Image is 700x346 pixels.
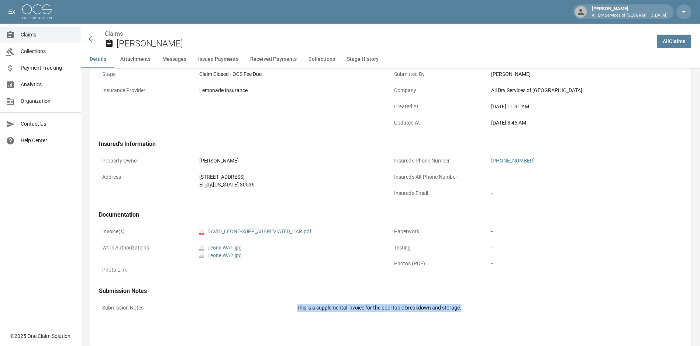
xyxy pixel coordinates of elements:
p: Paperwork [391,224,488,239]
p: Stage [99,67,196,81]
h4: Insured's Information [99,140,682,148]
a: Claims [105,30,123,37]
p: Testing [391,241,488,255]
div: - [491,173,679,181]
div: Ellijay , [US_STATE] 30536 [199,181,387,189]
div: - [491,260,679,268]
p: Submission Notes [99,301,293,315]
p: Submitted By [391,67,488,81]
p: Invoice(s) [99,224,196,239]
a: [PHONE_NUMBER] [491,158,535,164]
div: - [491,189,679,197]
span: Claims [21,31,75,39]
span: Contact Us [21,120,75,128]
a: pdfDAVID_LEONE-SUPP_ABBREVIATED_CAR.pdf [199,228,311,235]
div: - [491,228,679,235]
p: Insured's Email [391,186,488,200]
h4: Documentation [99,211,682,219]
nav: breadcrumb [105,29,651,38]
a: jpgLeone WA1.jpg [199,244,242,252]
img: ocs-logo-white-transparent.png [22,4,52,19]
p: All Dry Services of [GEOGRAPHIC_DATA] [592,13,666,19]
div: [DATE] 11:31 AM [491,103,679,111]
div: This is a supplemental invoice for the pool table breakdown and storage. [297,304,679,312]
a: AllClaims [657,35,691,48]
button: Collections [303,50,341,68]
div: anchor tabs [81,50,700,68]
p: Address [99,170,196,184]
button: open drawer [4,4,19,19]
button: Messages [156,50,192,68]
p: Property Owner [99,154,196,168]
div: [PERSON_NAME] [589,5,669,18]
span: Analytics [21,81,75,88]
div: [PERSON_NAME] [199,157,387,165]
button: Details [81,50,114,68]
span: Organization [21,97,75,105]
div: Claim Closed - OCS Fee Due [199,70,387,78]
div: [DATE] 3:45 AM [491,119,679,127]
div: © 2025 One Claim Solution [10,332,70,340]
span: Payment Tracking [21,64,75,72]
div: All Dry Services of [GEOGRAPHIC_DATA] [491,87,679,94]
button: Received Payments [244,50,303,68]
h2: [PERSON_NAME] [117,38,651,49]
button: Attachments [114,50,156,68]
p: Created At [391,99,488,114]
a: jpgLeone WA2.jpg [199,252,242,259]
span: Help Center [21,137,75,144]
span: Collections [21,48,75,55]
h4: Submission Notes [99,287,682,295]
p: Updated At [391,116,488,130]
div: - [199,266,387,274]
p: Insured's Phone Number [391,154,488,168]
button: Issued Payments [192,50,244,68]
div: Lemonade Insurance [199,87,387,94]
button: Stage History [341,50,385,68]
p: Work Authorizations [99,241,196,255]
p: Insured's Alt Phone Number [391,170,488,184]
p: Insurance Provider [99,83,196,98]
p: Photo Link [99,263,196,277]
div: [STREET_ADDRESS] [199,173,387,181]
p: Company [391,83,488,98]
div: [PERSON_NAME] [491,70,679,78]
p: Photos (PDF) [391,256,488,271]
div: - [491,244,679,252]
